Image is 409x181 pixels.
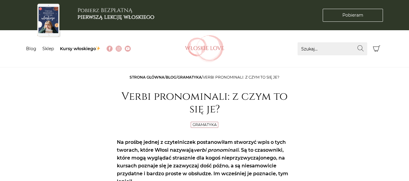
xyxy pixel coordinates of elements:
a: Kursy włoskiego [60,46,101,51]
a: Strona główna [130,75,164,79]
img: ✨ [96,46,100,50]
a: Gramatyka [193,122,217,127]
a: Blog [166,75,176,79]
em: verbi pronominali [194,147,239,153]
h1: Verbi pronominali: z czym to się je? [117,90,292,116]
input: Szukaj... [298,42,367,55]
a: Sklep [42,46,54,51]
span: Pobieram [342,12,363,18]
span: / / / [130,75,279,79]
b: pierwszą lekcję włoskiego [78,13,154,21]
h3: Pobierz BEZPŁATNĄ [78,7,154,20]
button: Koszyk [370,42,383,55]
a: Gramatyka [177,75,202,79]
img: Włoskielove [185,35,224,62]
a: Blog [26,46,36,51]
span: Verbi pronominali: z czym to się je? [203,75,279,79]
a: Pobieram [323,9,383,22]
